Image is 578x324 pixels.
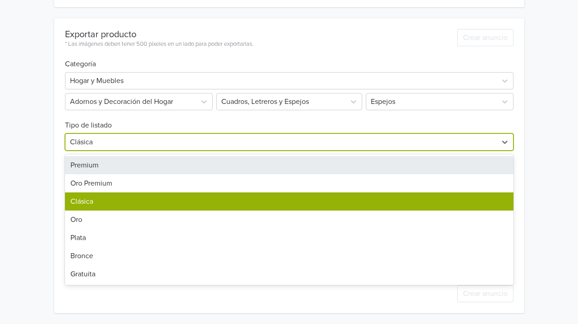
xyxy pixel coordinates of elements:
[65,265,513,283] div: Gratuita
[65,192,513,211] div: Clásica
[65,247,513,265] div: Bronce
[457,285,513,302] button: Crear anuncio
[65,29,254,40] div: Exportar producto
[65,40,254,49] div: * Las imágenes deben tener 500 píxeles en un lado para poder exportarlas.
[65,49,513,69] h6: Categoría
[457,29,513,46] button: Crear anuncio
[65,229,513,247] div: Plata
[65,110,513,130] h6: Tipo de listado
[65,156,513,174] div: Premium
[65,211,513,229] div: Oro
[65,174,513,192] div: Oro Premium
